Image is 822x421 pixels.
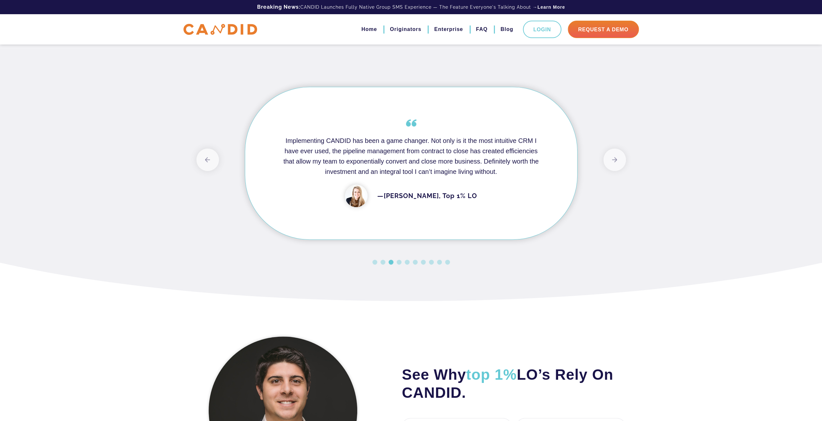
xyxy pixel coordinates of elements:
[183,24,257,35] img: CANDID APP
[603,148,626,171] button: Next
[282,135,540,177] h4: Implementing CANDID has been a game changer. Not only is it the most intuitive CRM I have ever us...
[380,260,385,265] button: 2 of 10
[437,260,442,265] button: 9 of 10
[282,185,540,207] div: —[PERSON_NAME], Top 1% LO
[476,24,488,35] a: FAQ
[466,366,517,383] span: top 1%
[568,21,639,38] a: Request A Demo
[429,260,434,265] button: 8 of 10
[397,260,401,265] button: 4 of 10
[405,260,410,265] button: 5 of 10
[434,24,463,35] a: Enterprise
[389,260,393,265] button: 3 of 10
[402,366,626,402] h2: See Why LO’s Rely On CANDID.
[445,260,450,265] button: 10 of 10
[413,260,418,265] button: 6 of 10
[196,148,219,171] button: Previous
[372,260,377,265] button: 1 of 10
[390,24,421,35] a: Originators
[345,185,368,207] img: candid-headshot-kim.png
[361,24,377,35] a: Home
[421,260,426,265] button: 7 of 10
[257,4,300,10] b: Breaking News:
[523,21,561,38] a: Login
[537,4,565,10] a: Learn More
[500,24,513,35] a: Blog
